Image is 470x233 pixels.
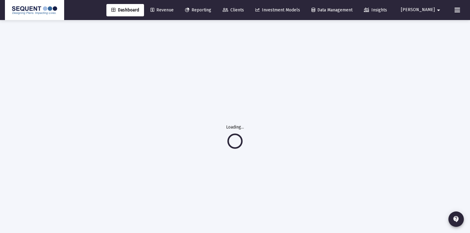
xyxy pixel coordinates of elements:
span: Investment Models [255,7,300,13]
a: Data Management [307,4,357,16]
span: Dashboard [111,7,139,13]
span: [PERSON_NAME] [401,7,435,13]
mat-icon: contact_support [452,215,460,223]
span: Data Management [311,7,352,13]
mat-icon: arrow_drop_down [435,4,442,16]
span: Revenue [150,7,174,13]
a: Investment Models [250,4,305,16]
a: Insights [359,4,392,16]
a: Dashboard [106,4,144,16]
span: Insights [364,7,387,13]
span: Clients [223,7,244,13]
img: Dashboard [10,4,60,16]
button: [PERSON_NAME] [394,4,450,16]
a: Clients [218,4,249,16]
a: Reporting [180,4,216,16]
a: Revenue [146,4,179,16]
span: Reporting [185,7,211,13]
